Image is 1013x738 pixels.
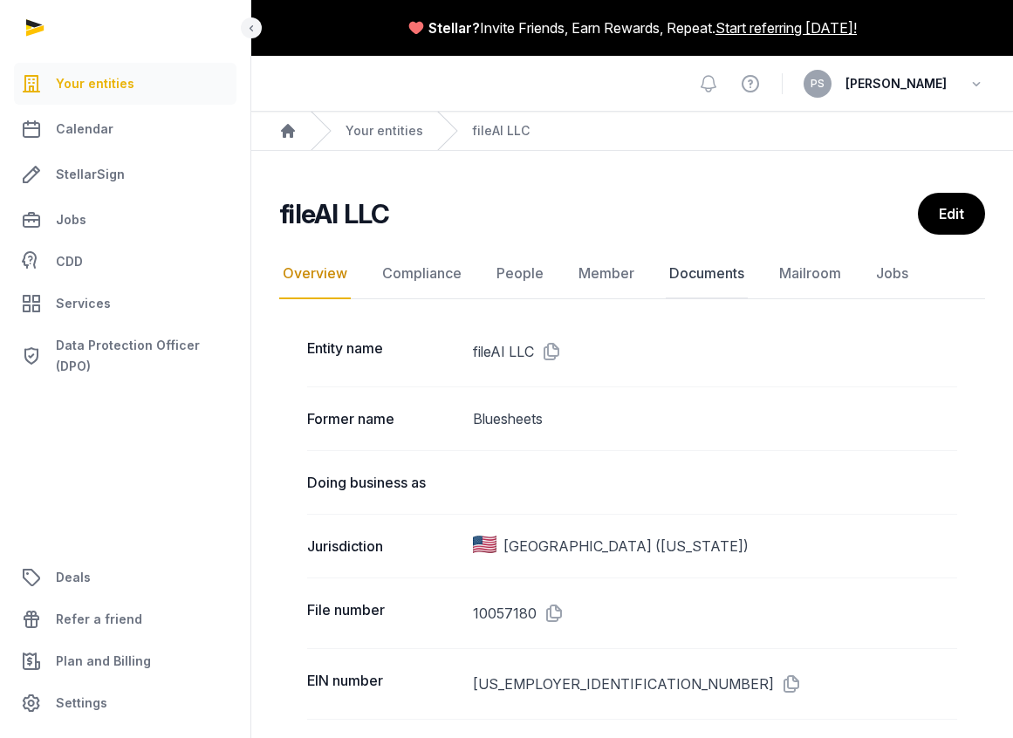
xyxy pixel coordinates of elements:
a: Your entities [346,122,423,140]
dt: Former name [307,408,459,429]
span: CDD [56,251,83,272]
a: Deals [14,557,236,598]
a: Documents [666,249,748,299]
a: Services [14,283,236,325]
a: Jobs [873,249,912,299]
span: Calendar [56,119,113,140]
a: Settings [14,682,236,724]
h2: fileAI LLC [279,198,390,229]
a: Data Protection Officer (DPO) [14,328,236,384]
a: People [493,249,547,299]
dd: fileAI LLC [473,338,957,366]
span: Jobs [56,209,86,230]
span: StellarSign [56,164,125,185]
dt: Jurisdiction [307,536,459,557]
dd: Bluesheets [473,408,957,429]
dd: [US_EMPLOYER_IDENTIFICATION_NUMBER] [473,670,957,698]
a: StellarSign [14,154,236,195]
a: Jobs [14,199,236,241]
span: Refer a friend [56,609,142,630]
a: Plan and Billing [14,640,236,682]
span: [PERSON_NAME] [845,73,947,94]
button: PS [804,70,832,98]
a: Start referring [DATE]! [715,17,857,38]
a: Refer a friend [14,598,236,640]
span: Deals [56,567,91,588]
span: PS [811,79,825,89]
dt: Doing business as [307,472,459,493]
a: CDD [14,244,236,279]
a: Overview [279,249,351,299]
a: Member [575,249,638,299]
a: Calendar [14,108,236,150]
iframe: Chat Widget [699,536,1013,738]
dt: Entity name [307,338,459,366]
a: Your entities [14,63,236,105]
span: Services [56,293,111,314]
span: Plan and Billing [56,651,151,672]
dt: EIN number [307,670,459,698]
nav: Tabs [279,249,985,299]
a: Compliance [379,249,465,299]
span: Your entities [56,73,134,94]
a: Edit [918,193,985,235]
dd: 10057180 [473,599,957,627]
span: Settings [56,693,107,714]
span: Stellar? [428,17,480,38]
dt: File number [307,599,459,627]
a: fileAI LLC [472,122,530,140]
span: [GEOGRAPHIC_DATA] ([US_STATE]) [503,536,749,557]
span: Data Protection Officer (DPO) [56,335,229,377]
nav: Breadcrumb [251,112,1013,151]
a: Mailroom [776,249,845,299]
